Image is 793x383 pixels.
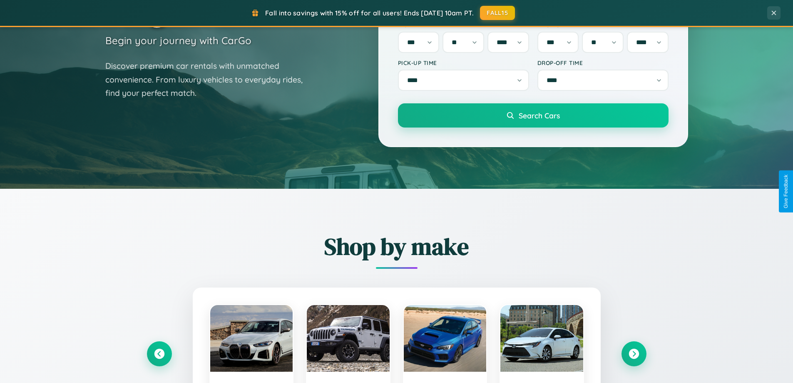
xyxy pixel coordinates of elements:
span: Fall into savings with 15% off for all users! Ends [DATE] 10am PT. [265,9,474,17]
div: Give Feedback [783,175,789,208]
button: Search Cars [398,103,669,128]
label: Drop-off Time [537,59,669,66]
p: Discover premium car rentals with unmatched convenience. From luxury vehicles to everyday rides, ... [105,59,313,100]
button: FALL15 [480,6,515,20]
h2: Shop by make [147,230,646,263]
label: Pick-up Time [398,59,529,66]
h3: Begin your journey with CarGo [105,34,251,47]
span: Search Cars [519,111,560,120]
